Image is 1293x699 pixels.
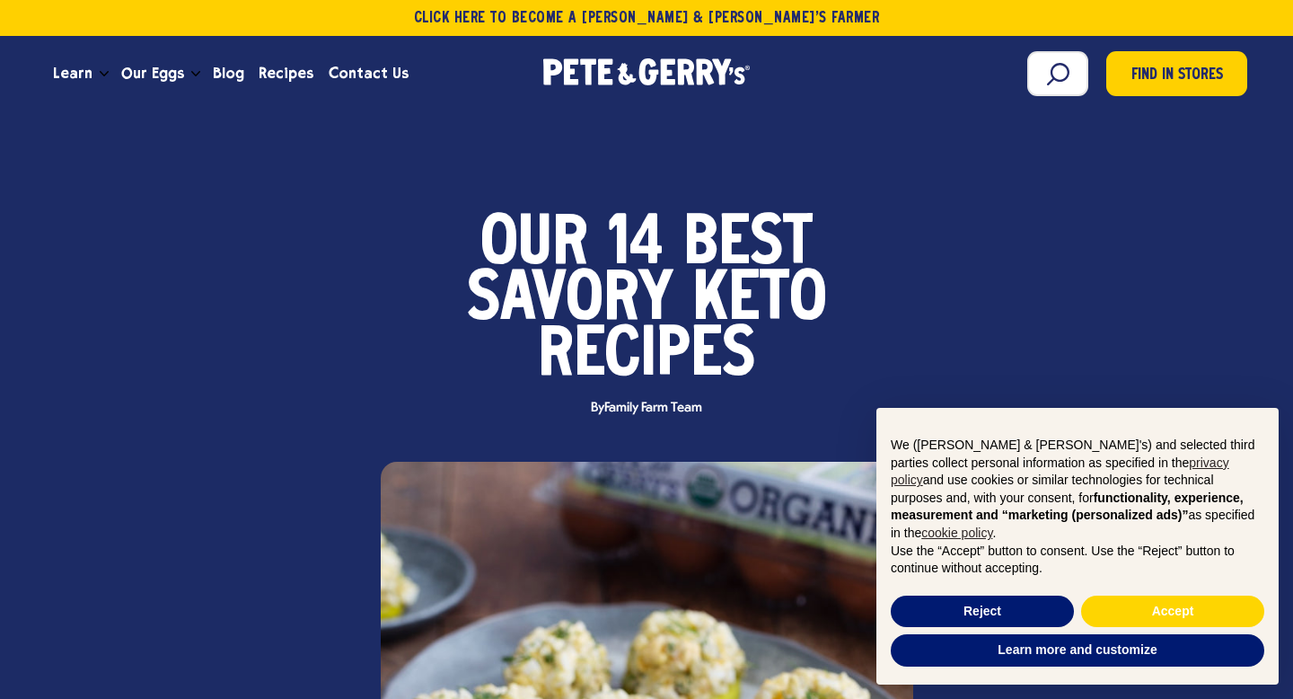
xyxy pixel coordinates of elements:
[206,49,251,98] a: Blog
[538,329,755,385] span: Recipes
[114,49,191,98] a: Our Eggs
[1027,51,1088,96] input: Search
[329,62,409,84] span: Contact Us
[1106,51,1247,96] a: Find in Stores
[251,49,321,98] a: Recipes
[480,217,588,273] span: Our
[1131,64,1223,88] span: Find in Stores
[321,49,416,98] a: Contact Us
[891,634,1264,667] button: Learn more and customize
[46,49,100,98] a: Learn
[891,543,1264,578] p: Use the “Accept” button to consent. Use the “Reject” button to continue without accepting.
[213,62,244,84] span: Blog
[467,273,673,329] span: Savory
[100,71,109,77] button: Open the dropdown menu for Learn
[53,62,92,84] span: Learn
[121,62,184,84] span: Our Eggs
[891,437,1264,543] p: We ([PERSON_NAME] & [PERSON_NAME]'s) and selected third parties collect personal information as s...
[582,402,711,415] span: By
[191,71,200,77] button: Open the dropdown menu for Our Eggs
[891,596,1074,628] button: Reject
[604,401,702,415] span: Family Farm Team
[693,273,827,329] span: Keto
[921,526,992,540] a: cookie policy
[259,62,313,84] span: Recipes
[1081,596,1264,628] button: Accept
[608,217,664,273] span: 14
[683,217,813,273] span: Best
